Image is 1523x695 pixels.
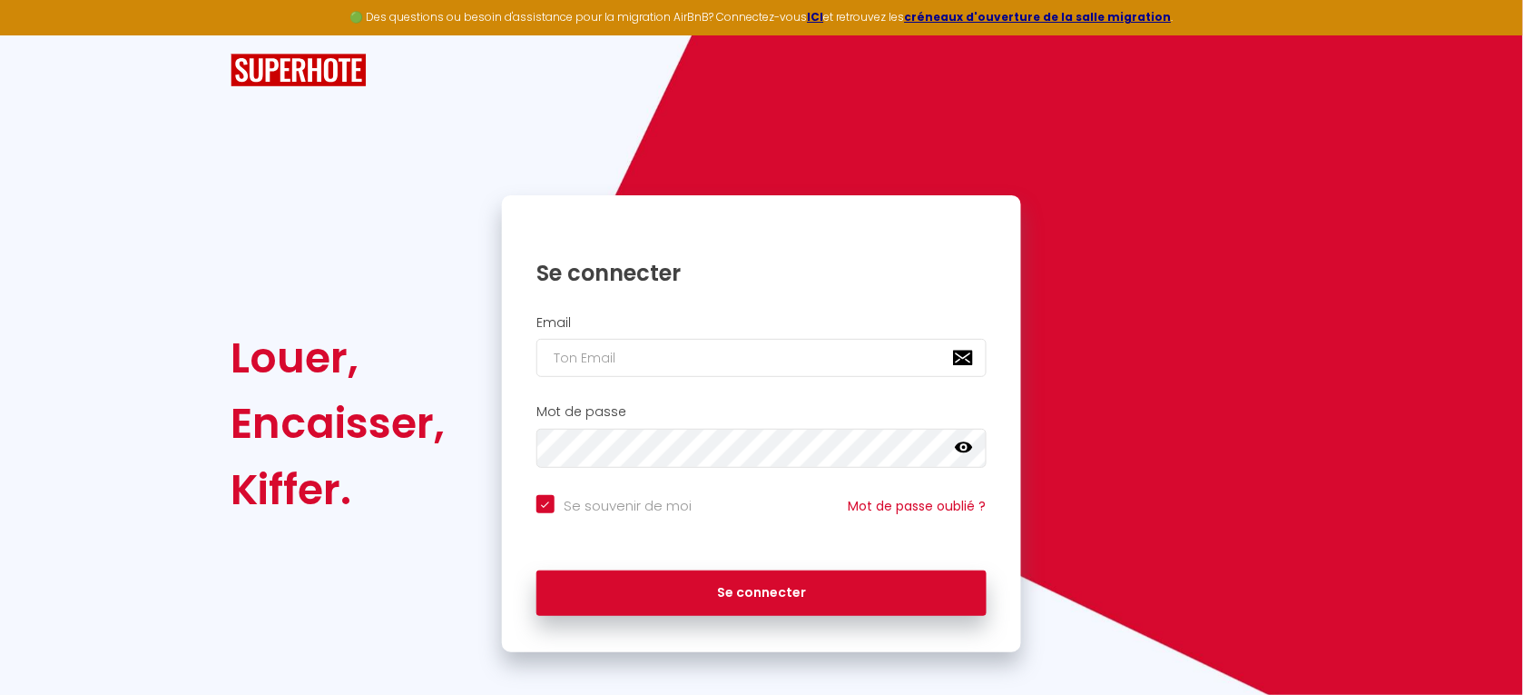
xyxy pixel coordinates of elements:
h2: Email [536,315,987,331]
div: Louer, [231,325,445,391]
h2: Mot de passe [536,404,987,420]
a: Mot de passe oublié ? [849,497,987,515]
button: Se connecter [536,571,987,616]
div: Encaisser, [231,391,445,456]
img: SuperHote logo [231,54,367,87]
input: Ton Email [536,339,987,377]
h1: Se connecter [536,259,987,287]
div: Kiffer. [231,457,445,522]
a: ICI [808,9,824,25]
a: créneaux d'ouverture de la salle migration [905,9,1172,25]
button: Ouvrir le widget de chat LiveChat [15,7,69,62]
